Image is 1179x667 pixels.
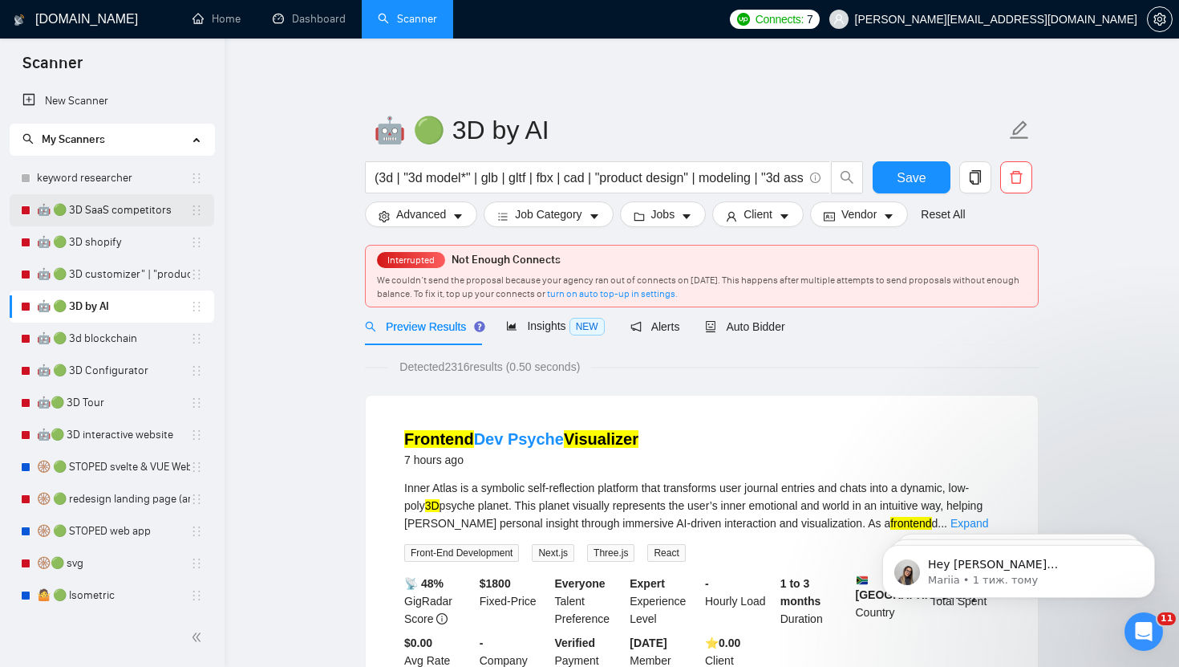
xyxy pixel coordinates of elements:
[630,577,665,590] b: Expert
[273,12,346,26] a: dashboardDashboard
[404,544,519,562] span: Front-End Development
[1147,6,1173,32] button: setting
[587,544,634,562] span: Three.js
[705,321,716,332] span: robot
[190,236,203,249] span: holder
[378,12,437,26] a: searchScanner
[375,168,803,188] input: Search Freelance Jobs...
[190,589,203,602] span: holder
[379,210,390,222] span: setting
[37,483,190,515] a: 🛞 🟢 redesign landing page (animat*) | 3D
[552,575,627,628] div: Talent Preference
[396,205,446,223] span: Advanced
[401,575,476,628] div: GigRadar Score
[190,525,203,538] span: holder
[756,10,804,28] span: Connects:
[42,132,105,146] span: My Scanners
[777,575,853,628] div: Duration
[10,291,214,323] li: 🤖 🟢 3D by AI
[10,483,214,515] li: 🛞 🟢 redesign landing page (animat*) | 3D
[824,210,835,222] span: idcard
[37,291,190,323] a: 🤖 🟢 3D by AI
[647,544,685,562] span: React
[857,575,868,586] img: 🇿🇦
[1000,161,1032,193] button: delete
[365,320,480,333] span: Preview Results
[377,275,1019,299] span: We couldn’t send the proposal because your agency ran out of connects on [DATE]. This happens aft...
[10,162,214,194] li: keyword researcher
[1157,612,1176,625] span: 11
[37,515,190,547] a: 🛞 🟢 STOPED web app
[472,319,487,334] div: Tooltip anchor
[452,210,464,222] span: caret-down
[810,173,820,183] span: info-circle
[705,320,784,333] span: Auto Bidder
[10,85,214,117] li: New Scanner
[726,210,737,222] span: user
[921,205,965,223] a: Reset All
[532,544,574,562] span: Next.js
[190,461,203,474] span: holder
[10,323,214,355] li: 🤖 🟢 3d blockchain
[190,429,203,441] span: holder
[960,170,991,185] span: copy
[190,172,203,185] span: holder
[404,430,638,448] a: FrontendDev PsycheVisualizer
[10,419,214,451] li: 🤖🟢 3D interactive website
[192,12,241,26] a: homeHome
[22,133,34,144] span: search
[681,210,692,222] span: caret-down
[10,51,95,85] span: Scanner
[365,201,477,227] button: settingAdvancedcaret-down
[37,547,190,580] a: 🛞🟢 svg
[191,629,207,645] span: double-left
[626,575,702,628] div: Experience Level
[10,547,214,580] li: 🛞🟢 svg
[37,387,190,419] a: 🤖🟢 3D Tour
[547,288,678,299] a: turn on auto top-up in settings.
[1148,13,1172,26] span: setting
[190,204,203,217] span: holder
[37,580,190,612] a: 🤷 🟢 Isometric
[476,575,552,628] div: Fixed-Price
[831,161,863,193] button: search
[37,226,190,258] a: 🤖 🟢 3D shopify
[404,450,638,470] div: 7 hours ago
[833,14,845,25] span: user
[37,323,190,355] a: 🤖 🟢 3d blockchain
[841,205,877,223] span: Vendor
[555,636,596,649] b: Verified
[365,321,376,332] span: search
[737,13,750,26] img: upwork-logo.png
[630,636,666,649] b: [DATE]
[1001,170,1031,185] span: delete
[22,132,105,146] span: My Scanners
[436,613,448,624] span: info-circle
[10,451,214,483] li: 🛞 🟢 STOPED svelte & VUE Web apps PRICE++
[190,397,203,409] span: holder
[388,358,591,376] span: Detected 2316 results (0.50 seconds)
[506,319,604,332] span: Insights
[506,320,517,331] span: area-chart
[810,201,908,227] button: idcardVendorcaret-down
[630,320,680,333] span: Alerts
[10,355,214,387] li: 🤖 🟢 3D Configurator
[779,210,790,222] span: caret-down
[589,210,600,222] span: caret-down
[404,479,999,532] div: Inner Atlas is a symbolic self-reflection platform that transforms user journal entries and chats...
[1124,612,1163,651] iframe: Intercom live chat
[37,451,190,483] a: 🛞 🟢 STOPED svelte & VUE Web apps PRICE++
[190,557,203,570] span: holder
[404,577,444,590] b: 📡 48%
[705,636,740,649] b: ⭐️ 0.00
[10,515,214,547] li: 🛞 🟢 STOPED web app
[630,321,642,332] span: notification
[22,85,201,117] a: New Scanner
[807,10,813,28] span: 7
[190,364,203,377] span: holder
[858,511,1179,624] iframe: Intercom notifications повідомлення
[856,575,976,601] b: [GEOGRAPHIC_DATA]
[620,201,707,227] button: folderJobscaret-down
[14,7,25,33] img: logo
